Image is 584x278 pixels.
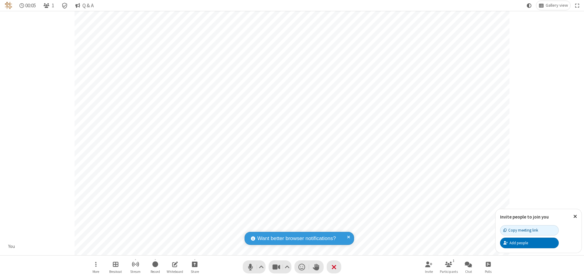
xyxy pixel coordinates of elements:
[257,260,266,273] button: Audio settings
[420,258,438,276] button: Invite participants (⌘+Shift+I)
[524,1,534,10] button: Using system theme
[503,227,538,233] div: Copy meeting link
[546,3,568,8] span: Gallery view
[5,2,12,9] img: QA Selenium DO NOT DELETE OR CHANGE
[440,258,458,276] button: Open participant list
[500,225,559,236] button: Copy meeting link
[109,270,122,273] span: Breakout
[479,258,497,276] button: Open poll
[500,214,549,220] label: Invite people to join you
[87,258,105,276] button: Open menu
[167,270,183,273] span: Whiteboard
[25,3,36,8] span: 00:05
[327,260,341,273] button: End or leave meeting
[569,209,582,224] button: Close popover
[465,270,472,273] span: Chat
[451,258,456,263] div: 1
[425,270,433,273] span: Invite
[243,260,266,273] button: Mute (⌘+Shift+A)
[573,1,582,10] button: Fullscreen
[536,1,570,10] button: Change layout
[6,243,17,250] div: You
[440,270,458,273] span: Participants
[191,270,199,273] span: Share
[500,238,559,248] button: Add people
[269,260,291,273] button: Stop video (⌘+Shift+V)
[130,270,141,273] span: Stream
[186,258,204,276] button: Start sharing
[146,258,164,276] button: Start recording
[52,3,54,8] span: 1
[82,3,94,8] span: Q & A
[166,258,184,276] button: Open shared whiteboard
[92,270,99,273] span: More
[106,258,125,276] button: Manage Breakout Rooms
[257,235,336,242] span: Want better browser notifications?
[41,1,57,10] button: Open participant list
[73,1,96,10] button: Q & A
[459,258,478,276] button: Open chat
[294,260,309,273] button: Send a reaction
[309,260,324,273] button: Raise hand
[59,1,71,10] div: Meeting details Encryption enabled
[151,270,160,273] span: Record
[283,260,291,273] button: Video setting
[126,258,144,276] button: Start streaming
[485,270,492,273] span: Polls
[17,1,39,10] div: Timer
